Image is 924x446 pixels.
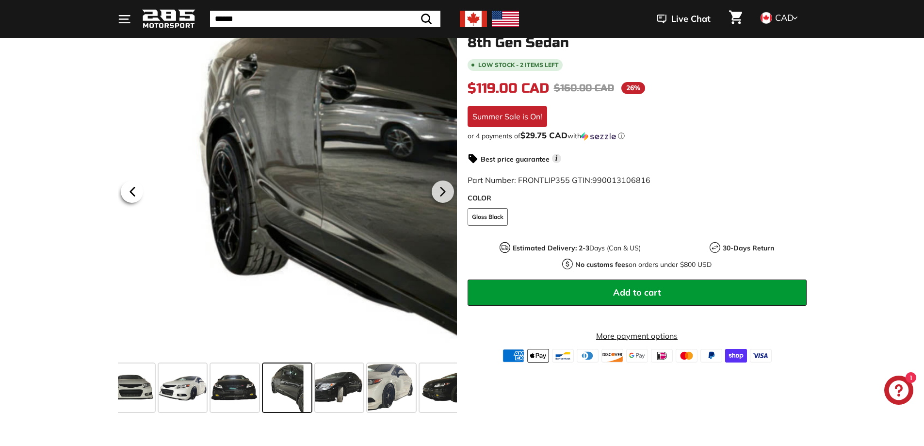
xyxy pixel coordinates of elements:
[775,12,794,23] span: CAD
[723,2,748,35] a: Cart
[142,8,195,31] img: Logo_285_Motorsport_areodynamics_components
[520,130,567,140] span: $29.75 CAD
[513,244,589,252] strong: Estimated Delivery: 2-3
[621,82,645,94] span: 26%
[468,280,807,306] button: Add to cart
[478,62,559,68] span: Low stock - 2 items left
[468,20,807,50] h1: Front Lip Splitter - [DATE]-[DATE] Honda Civic 8th Gen Sedan
[503,349,524,363] img: american_express
[481,155,550,164] strong: Best price guarantee
[468,131,807,141] div: or 4 payments of with
[468,80,549,97] span: $119.00 CAD
[468,175,650,185] span: Part Number: FRONTLIP355 GTIN:
[575,260,712,270] p: on orders under $800 USD
[626,349,648,363] img: google_pay
[725,349,747,363] img: shopify_pay
[676,349,697,363] img: master
[210,11,440,27] input: Search
[613,287,661,298] span: Add to cart
[644,7,723,31] button: Live Chat
[575,260,629,269] strong: No customs fees
[592,175,650,185] span: 990013106816
[468,330,807,342] a: More payment options
[881,376,916,407] inbox-online-store-chat: Shopify online store chat
[552,349,574,363] img: bancontact
[750,349,772,363] img: visa
[468,106,547,127] div: Summer Sale is On!
[601,349,623,363] img: discover
[671,13,711,25] span: Live Chat
[581,132,616,141] img: Sezzle
[468,193,807,203] label: COLOR
[723,244,774,252] strong: 30-Days Return
[554,82,614,94] span: $160.00 CAD
[651,349,673,363] img: ideal
[700,349,722,363] img: paypal
[577,349,599,363] img: diners_club
[552,154,561,163] span: i
[468,131,807,141] div: or 4 payments of$29.75 CADwithSezzle Click to learn more about Sezzle
[527,349,549,363] img: apple_pay
[513,243,641,253] p: Days (Can & US)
